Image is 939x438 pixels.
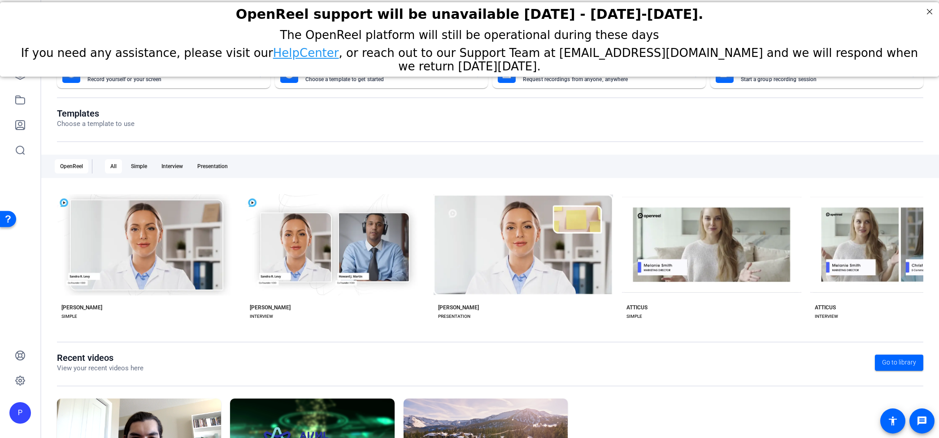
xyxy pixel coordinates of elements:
[9,402,31,424] div: P
[882,358,916,367] span: Go to library
[924,4,935,15] div: Close Step
[917,416,927,426] mat-icon: message
[192,159,233,173] div: Presentation
[250,313,273,320] div: INTERVIEW
[61,304,102,311] div: [PERSON_NAME]
[887,416,898,426] mat-icon: accessibility
[305,77,469,82] mat-card-subtitle: Choose a template to get started
[815,313,838,320] div: INTERVIEW
[61,313,77,320] div: SIMPLE
[126,159,152,173] div: Simple
[57,352,143,363] h1: Recent videos
[11,4,928,20] h2: OpenReel support will be unavailable Thursday - Friday, October 16th-17th.
[815,304,836,311] div: ATTICUS
[87,77,251,82] mat-card-subtitle: Record yourself or your screen
[438,304,479,311] div: [PERSON_NAME]
[438,313,470,320] div: PRESENTATION
[55,159,88,173] div: OpenReel
[57,119,135,129] p: Choose a template to use
[21,44,918,71] span: If you need any assistance, please visit our , or reach out to our Support Team at [EMAIL_ADDRESS...
[273,44,339,57] a: HelpCenter
[626,313,642,320] div: SIMPLE
[280,26,659,39] span: The OpenReel platform will still be operational during these days
[156,159,188,173] div: Interview
[875,355,923,371] a: Go to library
[741,77,904,82] mat-card-subtitle: Start a group recording session
[250,304,291,311] div: [PERSON_NAME]
[626,304,648,311] div: ATTICUS
[105,159,122,173] div: All
[57,108,135,119] h1: Templates
[57,363,143,373] p: View your recent videos here
[523,77,686,82] mat-card-subtitle: Request recordings from anyone, anywhere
